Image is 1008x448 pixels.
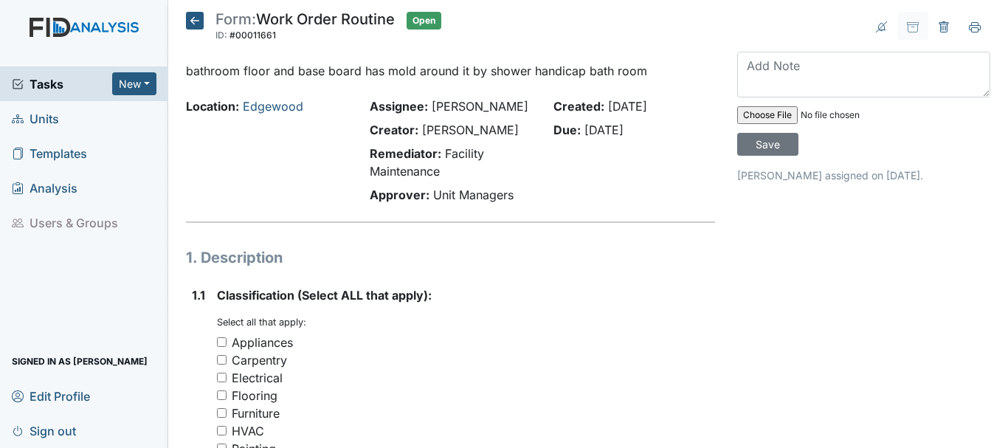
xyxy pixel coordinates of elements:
div: Carpentry [232,351,287,369]
p: [PERSON_NAME] assigned on [DATE]. [737,168,990,183]
span: #00011661 [229,30,276,41]
div: Electrical [232,369,283,387]
input: Flooring [217,390,227,400]
strong: Remediator: [370,146,441,161]
span: Signed in as [PERSON_NAME] [12,350,148,373]
div: Furniture [232,404,280,422]
div: Flooring [232,387,277,404]
span: Open [407,12,441,30]
button: New [112,72,156,95]
strong: Approver: [370,187,429,202]
input: Appliances [217,337,227,347]
strong: Due: [553,123,581,137]
a: Tasks [12,75,112,93]
div: Work Order Routine [215,12,395,44]
span: [DATE] [584,123,624,137]
h1: 1. Description [186,247,715,269]
input: HVAC [217,426,227,435]
span: Analysis [12,176,77,199]
span: Templates [12,142,87,165]
a: Edgewood [243,99,303,114]
input: Electrical [217,373,227,382]
input: Carpentry [217,355,227,365]
label: 1.1 [192,286,205,304]
span: Classification (Select ALL that apply): [217,288,432,303]
span: ID: [215,30,227,41]
span: [PERSON_NAME] [432,99,528,114]
strong: Assignee: [370,99,428,114]
span: Form: [215,10,256,28]
strong: Creator: [370,123,418,137]
span: [DATE] [608,99,647,114]
span: Edit Profile [12,385,90,407]
strong: Location: [186,99,239,114]
p: bathroom floor and base board has mold around it by shower handicap bath room [186,62,715,80]
strong: Created: [553,99,604,114]
span: [PERSON_NAME] [422,123,519,137]
span: Unit Managers [433,187,514,202]
input: Furniture [217,408,227,418]
div: Appliances [232,334,293,351]
div: HVAC [232,422,264,440]
span: Sign out [12,419,76,442]
input: Save [737,133,798,156]
small: Select all that apply: [217,317,306,328]
span: Units [12,107,59,130]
